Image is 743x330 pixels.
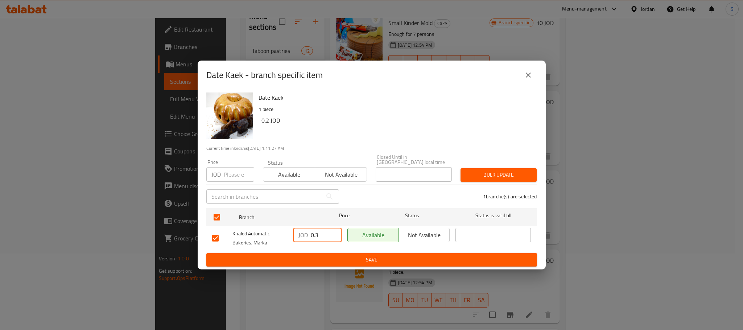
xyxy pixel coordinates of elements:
[320,211,368,220] span: Price
[259,105,531,114] p: 1 piece.
[212,255,531,264] span: Save
[224,167,254,182] input: Please enter price
[399,228,450,242] button: Not available
[259,92,531,103] h6: Date Kaek
[347,228,399,242] button: Available
[263,167,315,182] button: Available
[351,230,396,240] span: Available
[461,168,537,182] button: Bulk update
[239,213,314,222] span: Branch
[261,115,531,125] h6: 0.2 JOD
[266,169,312,180] span: Available
[211,170,221,179] p: JOD
[374,211,450,220] span: Status
[206,253,537,267] button: Save
[206,189,322,204] input: Search in branches
[483,193,537,200] p: 1 branche(s) are selected
[318,169,364,180] span: Not available
[298,231,308,239] p: JOD
[206,92,253,139] img: Date Kaek
[520,66,537,84] button: close
[311,228,342,242] input: Please enter price
[402,230,447,240] span: Not available
[232,229,288,247] span: Khaled Automatic Bakeries, Marka
[206,69,323,81] h2: Date Kaek - branch specific item
[466,170,531,180] span: Bulk update
[206,145,537,152] p: Current time in Jordan is [DATE] 1:11:27 AM
[315,167,367,182] button: Not available
[455,211,531,220] span: Status is valid till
